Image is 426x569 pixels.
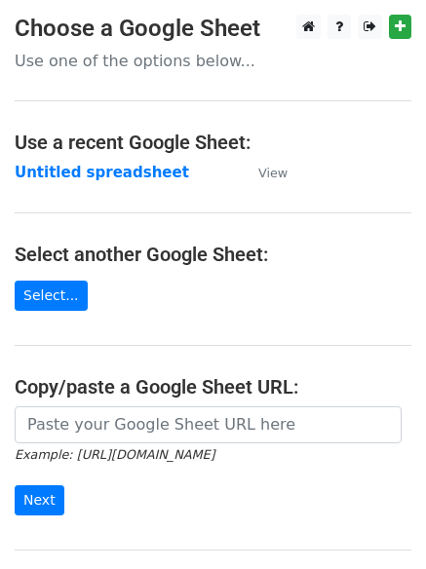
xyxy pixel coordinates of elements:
[258,166,288,180] small: View
[15,406,402,443] input: Paste your Google Sheet URL here
[15,243,411,266] h4: Select another Google Sheet:
[15,51,411,71] p: Use one of the options below...
[15,131,411,154] h4: Use a recent Google Sheet:
[15,375,411,398] h4: Copy/paste a Google Sheet URL:
[15,485,64,515] input: Next
[15,281,88,311] a: Select...
[15,164,189,181] a: Untitled spreadsheet
[15,15,411,43] h3: Choose a Google Sheet
[239,164,288,181] a: View
[15,447,214,462] small: Example: [URL][DOMAIN_NAME]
